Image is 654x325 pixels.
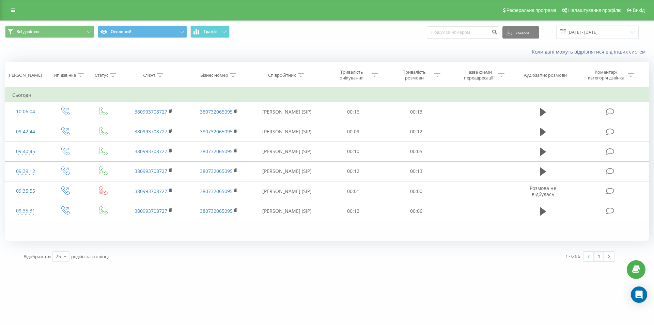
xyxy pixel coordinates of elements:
[16,29,39,34] span: Всі дзвінки
[586,69,626,81] div: Коментар/категорія дзвінка
[12,145,39,158] div: 09:40:45
[200,108,233,115] a: 380732065095
[385,181,447,201] td: 00:00
[12,105,39,118] div: 10:06:04
[502,26,539,39] button: Експорт
[12,204,39,218] div: 09:35:31
[385,102,447,122] td: 00:13
[56,253,61,260] div: 25
[251,142,322,161] td: [PERSON_NAME] (SIP)
[633,8,645,13] span: Вихід
[322,181,385,201] td: 00:01
[95,72,108,78] div: Статус
[507,8,557,13] span: Реферальна програма
[396,69,433,81] div: Тривалість розмови
[427,26,499,39] input: Пошук за номером
[24,253,51,260] span: Відображати
[200,208,233,214] a: 380732065095
[322,142,385,161] td: 00:10
[12,165,39,178] div: 09:39:12
[460,69,497,81] div: Назва схеми переадресації
[200,188,233,194] a: 380732065095
[200,72,228,78] div: Бізнес номер
[530,185,556,197] span: Розмова не відбулась
[251,122,322,142] td: [PERSON_NAME] (SIP)
[5,88,649,102] td: Сьогодні
[98,26,187,38] button: Основний
[200,148,233,154] a: 380732065095
[190,26,230,38] button: Графік
[7,72,42,78] div: [PERSON_NAME]
[385,201,447,221] td: 00:06
[322,102,385,122] td: 00:16
[200,128,233,135] a: 380732065095
[631,286,647,303] div: Open Intercom Messenger
[71,253,109,260] span: рядків на сторінці
[385,142,447,161] td: 00:05
[12,125,39,138] div: 09:42:44
[568,8,621,13] span: Налаштування профілю
[5,26,94,38] button: Всі дзвінки
[135,188,167,194] a: 380993708727
[333,69,370,81] div: Тривалість очікування
[135,128,167,135] a: 380993708727
[594,252,604,261] a: 1
[385,122,447,142] td: 00:12
[135,108,167,115] a: 380993708727
[251,201,322,221] td: [PERSON_NAME] (SIP)
[251,161,322,181] td: [PERSON_NAME] (SIP)
[135,208,167,214] a: 380993708727
[142,72,155,78] div: Клієнт
[251,102,322,122] td: [PERSON_NAME] (SIP)
[135,168,167,174] a: 380993708727
[200,168,233,174] a: 380732065095
[524,72,567,78] div: Аудіозапис розмови
[135,148,167,154] a: 380993708727
[322,122,385,142] td: 00:09
[565,253,580,260] div: 1 - 6 з 6
[268,72,296,78] div: Співробітник
[322,161,385,181] td: 00:12
[12,184,39,198] div: 09:35:55
[251,181,322,201] td: [PERSON_NAME] (SIP)
[322,201,385,221] td: 00:12
[385,161,447,181] td: 00:13
[532,48,649,55] a: Коли дані можуть відрізнятися вiд інших систем
[204,29,217,34] span: Графік
[52,72,76,78] div: Тип дзвінка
